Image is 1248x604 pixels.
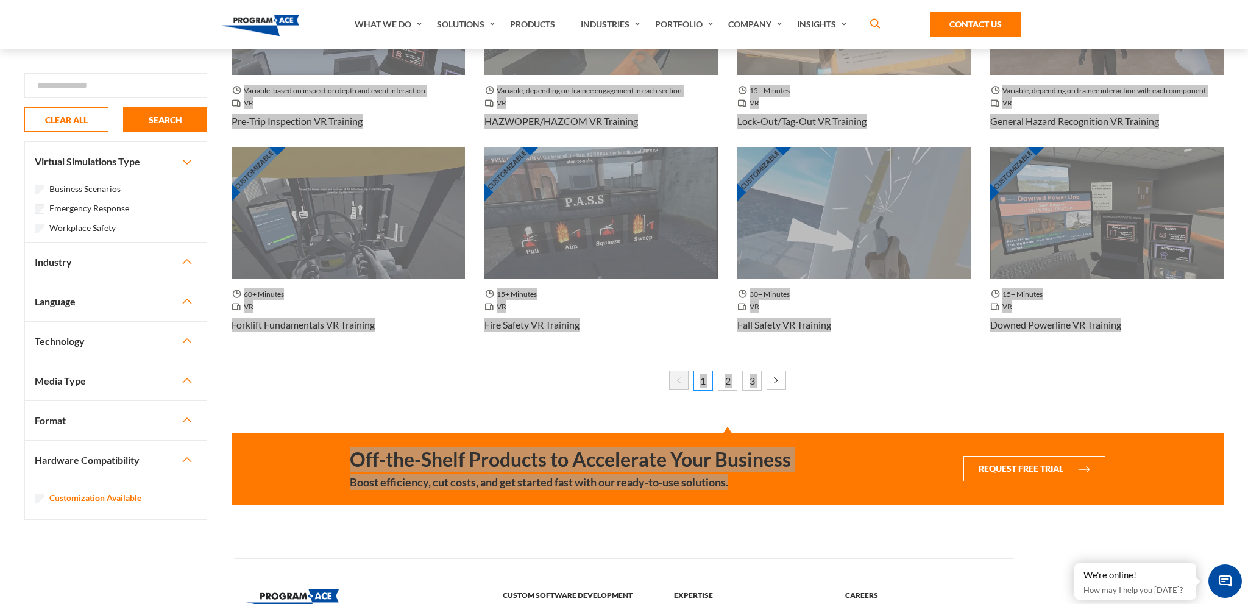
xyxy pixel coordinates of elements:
span: Variable, depending on trainee engagement in each section. [484,85,689,97]
a: Expertise [674,591,831,600]
button: Media Type [25,361,207,400]
h3: HAZWOPER/HAZCOM VR Training [484,114,638,129]
button: CLEAR ALL [24,107,108,132]
h3: Pre-Trip Inspection VR Training [232,114,363,129]
span: VR [232,97,258,109]
a: Contact Us [930,12,1021,37]
button: Request Free Trial [963,456,1105,481]
a: 2 [718,371,737,390]
h3: General Hazard Recognition VR Training [990,114,1159,129]
input: Emergency Response [35,204,44,214]
li: « Previous [669,371,689,394]
a: 3 [742,371,762,390]
span: VR [737,300,764,313]
strong: Off-the-Shelf Products to Accelerate Your Business [350,447,791,472]
button: Virtual Simulations Type [25,142,207,181]
span: Variable, depending on trainee interaction with each component. [990,85,1213,97]
input: Business Scenarios [35,185,44,194]
span: VR [484,300,511,313]
a: Customizable Thumbnail - Fire Safety VR Training 15+ Minutes VR Fire Safety VR Training [484,147,718,351]
h3: Fire Safety VR Training [484,318,580,332]
h3: Forklift Fundamentals VR Training [232,318,375,332]
label: Customization Available [49,491,141,505]
strong: Expertise [674,589,831,602]
div: We're online! [1083,569,1187,581]
small: Boost efficiency, cut costs, and get started fast with our ready-to-use solutions. [350,474,791,490]
button: Technology [25,322,207,361]
span: 15+ Minutes [990,288,1048,300]
p: How may I help you [DATE]? [1083,583,1187,597]
button: Language [25,282,207,321]
span: VR [990,97,1017,109]
span: 1 [693,371,713,390]
h3: Fall Safety VR Training [737,318,831,332]
input: Workplace Safety [35,224,44,233]
span: VR [232,300,258,313]
a: Customizable Thumbnail - Fall Safety VR Training 30+ Minutes VR Fall Safety VR Training [737,147,971,351]
span: Chat Widget [1208,564,1242,598]
a: Next » [767,371,786,390]
span: 15+ Minutes [737,85,795,97]
span: VR [484,97,511,109]
span: 60+ Minutes [232,288,289,300]
label: Emergency Response [49,202,129,215]
img: Program-Ace [222,15,299,36]
span: VR [737,97,764,109]
span: Variable, based on inspection depth and event interaction. [232,85,432,97]
a: Customizable Thumbnail - Downed Powerline VR Training 15+ Minutes VR Downed Powerline VR Training [990,147,1224,351]
span: 15+ Minutes [484,288,542,300]
button: Hardware Compatibility [25,441,207,480]
input: Customization Available [35,494,44,503]
a: Customizable Thumbnail - Forklift Fundamentals VR Training 60+ Minutes VR Forklift Fundamentals V... [232,147,465,351]
label: Workplace Safety [49,221,116,235]
h3: Lock-out/Tag-out VR Training [737,114,867,129]
span: 30+ Minutes [737,288,795,300]
strong: Careers [845,589,1002,602]
button: Format [25,401,207,440]
button: Industry [25,243,207,282]
span: VR [990,300,1017,313]
label: Business Scenarios [49,182,121,196]
h3: Downed Powerline VR Training [990,318,1121,332]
